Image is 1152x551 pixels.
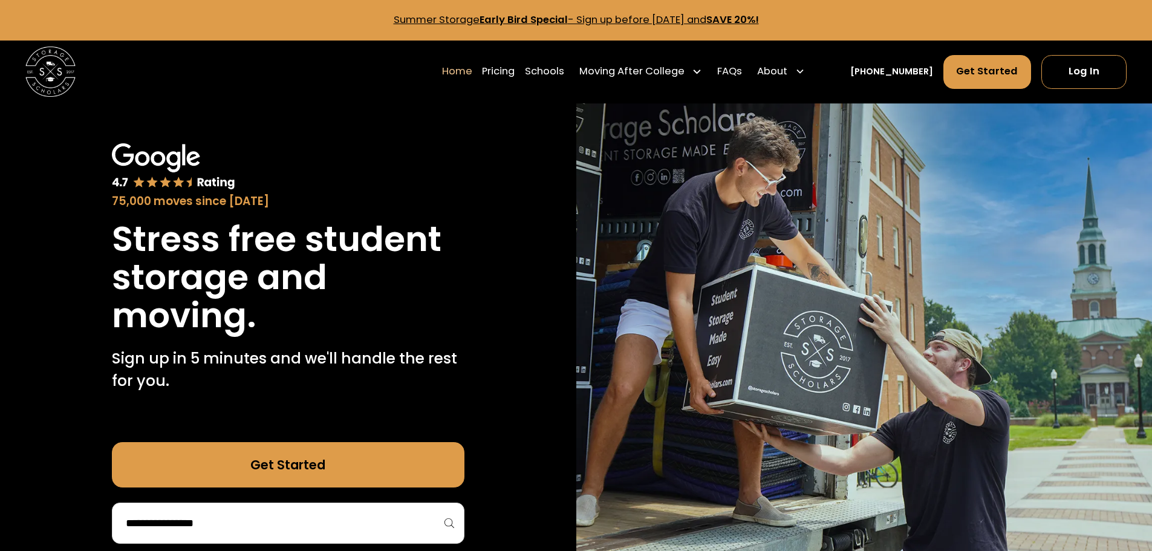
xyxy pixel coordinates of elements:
[850,65,933,79] a: [PHONE_NUMBER]
[717,54,742,89] a: FAQs
[112,442,464,487] a: Get Started
[1041,55,1127,89] a: Log In
[480,13,568,27] strong: Early Bird Special
[394,13,759,27] a: Summer StorageEarly Bird Special- Sign up before [DATE] andSAVE 20%!
[752,54,810,89] div: About
[706,13,759,27] strong: SAVE 20%!
[574,54,708,89] div: Moving After College
[579,64,685,79] div: Moving After College
[25,47,76,97] img: Storage Scholars main logo
[482,54,515,89] a: Pricing
[112,193,464,210] div: 75,000 moves since [DATE]
[25,47,76,97] a: home
[757,64,787,79] div: About
[943,55,1032,89] a: Get Started
[112,143,235,191] img: Google 4.7 star rating
[525,54,564,89] a: Schools
[112,220,464,334] h1: Stress free student storage and moving.
[112,347,464,393] p: Sign up in 5 minutes and we'll handle the rest for you.
[442,54,472,89] a: Home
